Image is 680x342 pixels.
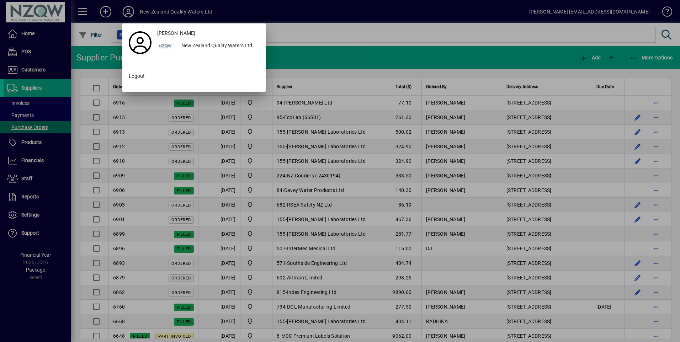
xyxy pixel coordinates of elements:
span: Logout [129,73,145,80]
button: New Zealand Quality Waters Ltd [154,40,262,53]
div: New Zealand Quality Waters Ltd [176,40,262,53]
a: Profile [126,36,154,49]
button: Logout [126,70,262,83]
a: [PERSON_NAME] [154,27,262,40]
span: [PERSON_NAME] [157,30,195,37]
